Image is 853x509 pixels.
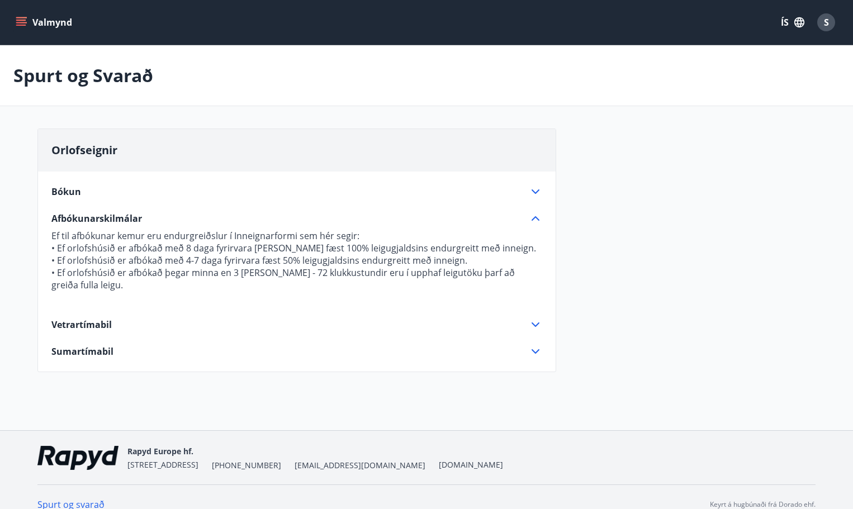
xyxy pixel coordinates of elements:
span: [EMAIL_ADDRESS][DOMAIN_NAME] [295,460,425,471]
span: [PHONE_NUMBER] [212,460,281,471]
a: [DOMAIN_NAME] [439,459,503,470]
div: Vetrartímabil [51,318,542,331]
span: Orlofseignir [51,142,117,158]
p: Spurt og Svarað [13,63,153,88]
p: • Ef orlofshúsið er afbókað með 4-7 daga fyrirvara fæst 50% leigugjaldsins endurgreitt með inneign. [51,254,542,267]
p: Ef til afbókunar kemur eru endurgreiðslur í Inneignarformi sem hér segir: [51,230,542,242]
div: Afbókunarskilmálar [51,212,542,225]
p: • Ef orlofshúsið er afbókað með 8 daga fyrirvara [PERSON_NAME] fæst 100% leigugjaldsins endurgrei... [51,242,542,254]
div: Bókun [51,185,542,198]
span: Bókun [51,185,81,198]
button: menu [13,12,77,32]
span: Vetrartímabil [51,318,112,331]
img: ekj9gaOU4bjvQReEWNZ0zEMsCR0tgSDGv48UY51k.png [37,446,119,470]
span: S [824,16,829,28]
div: Afbókunarskilmálar [51,225,542,305]
button: ÍS [775,12,811,32]
span: Afbókunarskilmálar [51,212,142,225]
button: S [813,9,840,36]
div: Sumartímabil [51,345,542,358]
span: Rapyd Europe hf. [127,446,193,456]
span: Sumartímabil [51,345,113,358]
span: [STREET_ADDRESS] [127,459,198,470]
p: • Ef orlofshúsið er afbókað þegar minna en 3 [PERSON_NAME] - 72 klukkustundir eru í upphaf leigut... [51,267,542,291]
